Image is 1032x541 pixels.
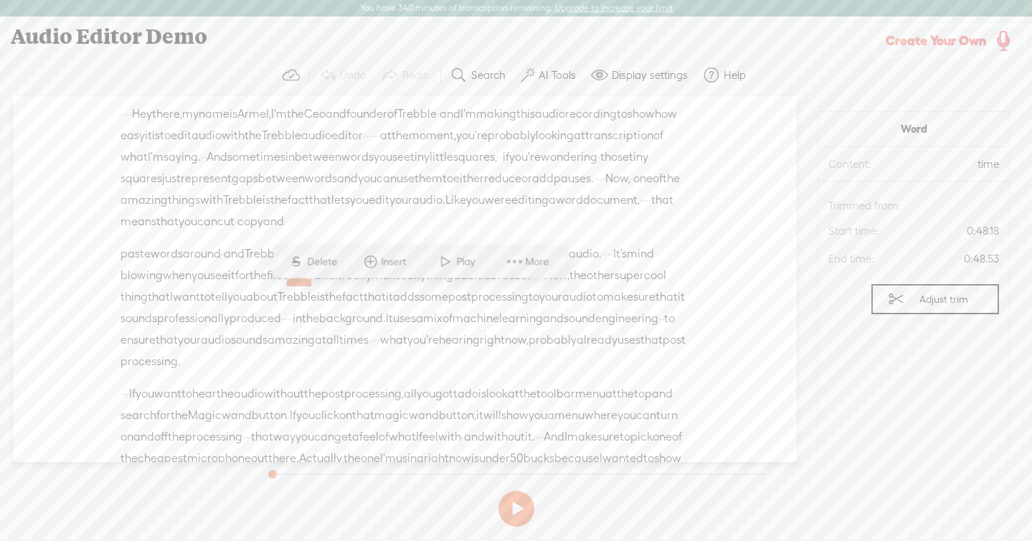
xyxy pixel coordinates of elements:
span: · [377,125,380,146]
span: and [543,308,564,329]
span: And [207,146,227,168]
span: between [258,168,305,189]
label: Help [724,68,746,83]
span: mix [423,308,442,329]
label: Undo [340,68,366,83]
span: with [222,125,245,146]
span: that [655,286,678,308]
span: word [556,189,583,211]
span: post [448,286,471,308]
span: that [148,286,170,308]
span: words [305,168,337,189]
span: · [437,103,440,125]
span: other [587,265,615,286]
span: Trebble [245,243,284,265]
span: adds [393,286,420,308]
span: Play [456,255,478,269]
span: Create Your Own [886,32,986,49]
span: if [503,146,509,168]
span: already [577,329,617,351]
span: Trebble [397,103,437,125]
span: · [661,308,664,329]
span: audio [191,125,222,146]
span: hearing [439,329,480,351]
span: that [651,189,673,211]
span: · [377,329,380,351]
span: · [597,146,600,168]
span: · [610,243,613,265]
span: Content: [828,157,891,171]
span: edit [171,125,191,146]
span: will [284,243,302,265]
span: and [263,211,284,232]
span: of [442,308,453,329]
span: you [466,189,485,211]
span: you're [407,329,439,351]
span: wondering [541,146,597,168]
span: the [663,168,680,189]
span: editor [331,125,363,146]
span: there, [152,103,182,125]
span: want [173,286,200,308]
span: toolbar [536,383,575,405]
span: right [480,329,505,351]
span: Trebble [278,286,317,308]
span: want [154,383,181,405]
label: Display settings [612,68,688,83]
span: It's [613,243,627,265]
span: Start time: [828,224,891,238]
span: tell [211,286,227,308]
span: to [529,286,539,308]
label: Search [471,68,506,83]
span: show [628,103,655,125]
span: amazing [268,329,315,351]
label: Adjust trim [912,286,975,313]
span: about [246,286,278,308]
span: times [339,329,369,351]
span: · [605,243,607,265]
span: use [397,168,415,189]
span: of [653,125,663,146]
span: amazing [120,189,168,211]
span: you [358,168,377,189]
span: it [145,125,152,146]
span: · [123,103,126,125]
span: Ceo [304,103,326,125]
span: tiny [410,146,430,168]
span: · [497,146,500,168]
span: · [594,168,597,189]
span: post [321,383,344,405]
span: one [633,168,653,189]
span: copy [237,211,263,232]
span: all [404,383,417,405]
span: to [160,125,171,146]
span: without [264,383,304,405]
span: now, [505,329,529,351]
span: lets [331,189,350,211]
span: automatically [302,243,377,265]
span: to [442,168,453,189]
span: Trebble [262,125,301,146]
span: little [430,146,453,168]
span: those [600,146,629,168]
span: you [136,383,154,405]
span: the [492,243,509,265]
span: your [539,286,562,308]
span: sometimes [227,146,285,168]
span: of [387,103,397,125]
button: Help [697,61,755,90]
span: looking [536,125,574,146]
span: between [295,146,341,168]
span: fact [342,286,364,308]
span: · [374,329,377,351]
span: Trebble [223,189,262,211]
span: More [526,255,553,269]
span: them [415,168,442,189]
span: words [151,243,183,265]
span: you [374,146,392,168]
span: recording [565,103,617,125]
span: saying. [164,146,201,168]
span: audio [201,329,231,351]
span: the [250,265,267,286]
span: and [652,383,673,405]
